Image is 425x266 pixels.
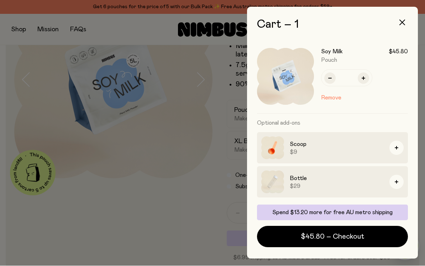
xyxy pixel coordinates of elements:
h3: Optional add-ons [257,114,408,132]
span: $9 [290,149,384,156]
button: Remove [321,94,341,102]
span: $45.80 – Checkout [301,232,364,242]
span: $29 [290,183,384,190]
h3: Scoop [290,140,384,149]
span: Pouch [321,58,337,63]
span: $45.80 [389,48,408,55]
button: $45.80 – Checkout [257,226,408,248]
h2: Cart – 1 [257,18,408,31]
p: Spend $13.20 more for free AU metro shipping [261,209,404,216]
h3: Soy Milk [321,48,343,55]
h3: Bottle [290,174,384,183]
